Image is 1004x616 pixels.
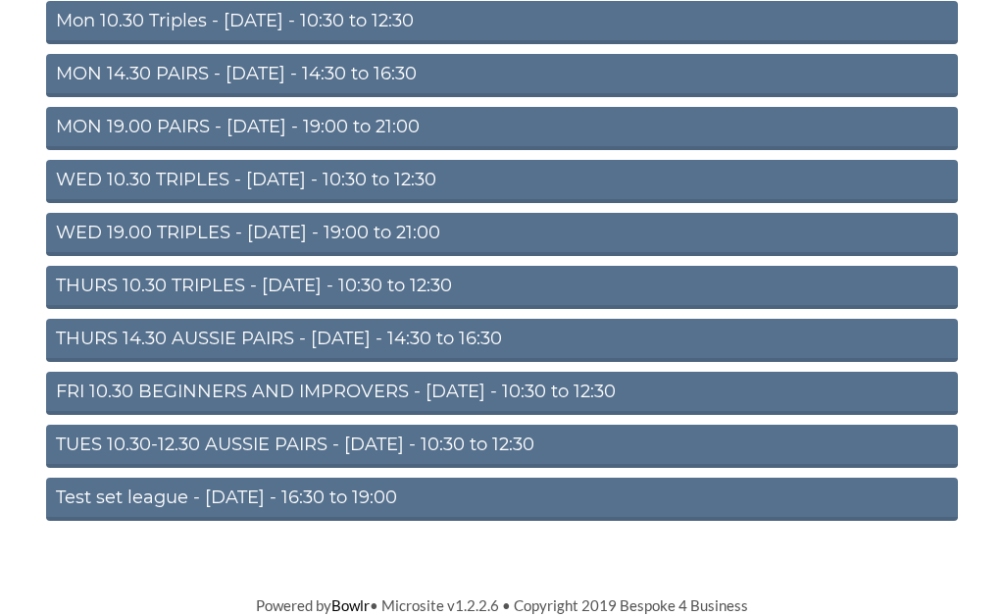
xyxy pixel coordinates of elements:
a: WED 19.00 TRIPLES - [DATE] - 19:00 to 21:00 [46,213,958,256]
a: Bowlr [331,596,370,614]
a: Mon 10.30 Triples - [DATE] - 10:30 to 12:30 [46,1,958,44]
span: Powered by • Microsite v1.2.2.6 • Copyright 2019 Bespoke 4 Business [256,596,748,614]
a: FRI 10.30 BEGINNERS AND IMPROVERS - [DATE] - 10:30 to 12:30 [46,372,958,415]
a: Test set league - [DATE] - 16:30 to 19:00 [46,478,958,521]
a: THURS 10.30 TRIPLES - [DATE] - 10:30 to 12:30 [46,266,958,309]
a: WED 10.30 TRIPLES - [DATE] - 10:30 to 12:30 [46,160,958,203]
a: TUES 10.30-12.30 AUSSIE PAIRS - [DATE] - 10:30 to 12:30 [46,425,958,468]
a: THURS 14.30 AUSSIE PAIRS - [DATE] - 14:30 to 16:30 [46,319,958,362]
a: MON 14.30 PAIRS - [DATE] - 14:30 to 16:30 [46,54,958,97]
a: MON 19.00 PAIRS - [DATE] - 19:00 to 21:00 [46,107,958,150]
